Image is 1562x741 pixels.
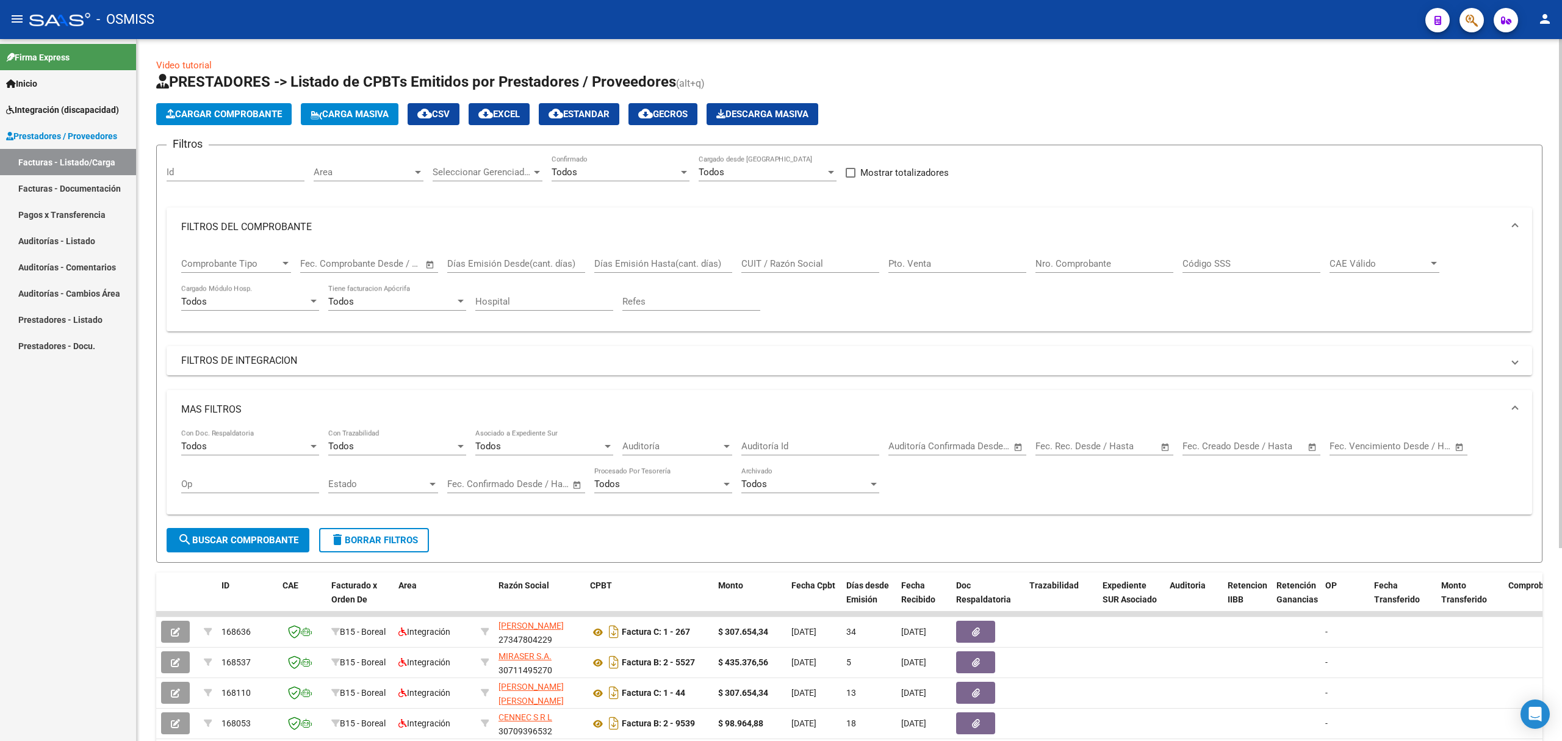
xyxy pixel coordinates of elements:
[1538,12,1552,26] mat-icon: person
[1306,440,1320,454] button: Open calendar
[311,109,389,120] span: Carga Masiva
[846,657,851,667] span: 5
[791,657,816,667] span: [DATE]
[1096,441,1155,452] input: Fecha fin
[498,712,552,722] span: CENNEC S R L
[498,649,580,675] div: 30711495270
[167,247,1532,332] div: FILTROS DEL COMPROBANTE
[1325,627,1328,637] span: -
[606,714,622,733] i: Descargar documento
[6,51,70,64] span: Firma Express
[167,390,1532,429] mat-expansion-panel-header: MAS FILTROS
[841,573,896,626] datatable-header-cell: Días desde Emisión
[167,346,1532,375] mat-expansion-panel-header: FILTROS DE INTEGRACION
[326,573,394,626] datatable-header-cell: Facturado x Orden De
[594,479,620,490] span: Todos
[340,657,386,667] span: B15 - Boreal
[469,103,530,125] button: EXCEL
[340,718,386,728] span: B15 - Boreal
[319,528,429,552] button: Borrar Filtros
[628,103,697,125] button: Gecros
[699,167,724,178] span: Todos
[1369,573,1436,626] datatable-header-cell: Fecha Transferido
[741,479,767,490] span: Todos
[328,479,427,490] span: Estado
[181,258,280,269] span: Comprobante Tipo
[638,109,688,120] span: Gecros
[181,220,1503,234] mat-panel-title: FILTROS DEL COMPROBANTE
[498,651,552,661] span: MIRASER S.A.
[178,535,298,546] span: Buscar Comprobante
[718,718,763,728] strong: $ 98.964,88
[896,573,951,626] datatable-header-cell: Fecha Recibido
[791,688,816,698] span: [DATE]
[956,580,1011,604] span: Doc Respaldatoria
[217,573,278,626] datatable-header-cell: ID
[606,683,622,703] i: Descargar documento
[417,109,450,120] span: CSV
[398,657,450,667] span: Integración
[494,573,585,626] datatable-header-cell: Razón Social
[552,167,577,178] span: Todos
[433,167,531,178] span: Seleccionar Gerenciador
[1170,580,1206,590] span: Auditoria
[1243,441,1302,452] input: Fecha fin
[791,718,816,728] span: [DATE]
[1103,580,1157,604] span: Expediente SUR Asociado
[786,573,841,626] datatable-header-cell: Fecha Cpbt
[718,627,768,637] strong: $ 307.654,34
[622,627,690,637] strong: Factura C: 1 - 267
[901,688,926,698] span: [DATE]
[860,165,949,180] span: Mostrar totalizadores
[707,103,818,125] app-download-masive: Descarga masiva de comprobantes (adjuntos)
[539,103,619,125] button: Estandar
[278,573,326,626] datatable-header-cell: CAE
[398,688,450,698] span: Integración
[398,627,450,637] span: Integración
[221,718,251,728] span: 168053
[328,296,354,307] span: Todos
[417,106,432,121] mat-icon: cloud_download
[167,208,1532,247] mat-expansion-panel-header: FILTROS DEL COMPROBANTE
[498,619,580,645] div: 27347804229
[622,441,721,452] span: Auditoría
[340,627,386,637] span: B15 - Boreal
[1521,699,1550,729] div: Open Intercom Messenger
[283,580,298,590] span: CAE
[1223,573,1272,626] datatable-header-cell: Retencion IIBB
[846,627,856,637] span: 34
[549,109,610,120] span: Estandar
[1436,573,1503,626] datatable-header-cell: Monto Transferido
[707,103,818,125] button: Descarga Masiva
[340,688,386,698] span: B15 - Boreal
[1325,688,1328,698] span: -
[901,580,935,604] span: Fecha Recibido
[713,573,786,626] datatable-header-cell: Monto
[901,627,926,637] span: [DATE]
[314,167,412,178] span: Area
[718,657,768,667] strong: $ 435.376,56
[1029,580,1079,590] span: Trazabilidad
[1508,580,1561,590] span: Comprobante
[1182,441,1232,452] input: Fecha inicio
[1441,580,1487,604] span: Monto Transferido
[949,441,1008,452] input: Fecha fin
[549,106,563,121] mat-icon: cloud_download
[791,580,835,590] span: Fecha Cpbt
[6,77,37,90] span: Inicio
[475,441,501,452] span: Todos
[301,103,398,125] button: Carga Masiva
[1325,718,1328,728] span: -
[300,258,350,269] input: Fecha inicio
[498,710,580,736] div: 30709396532
[1330,258,1428,269] span: CAE Válido
[718,688,768,698] strong: $ 307.654,34
[167,429,1532,515] div: MAS FILTROS
[846,580,889,604] span: Días desde Emisión
[1272,573,1320,626] datatable-header-cell: Retención Ganancias
[638,106,653,121] mat-icon: cloud_download
[508,479,567,490] input: Fecha fin
[221,688,251,698] span: 168110
[1276,580,1318,604] span: Retención Ganancias
[1325,580,1337,590] span: OP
